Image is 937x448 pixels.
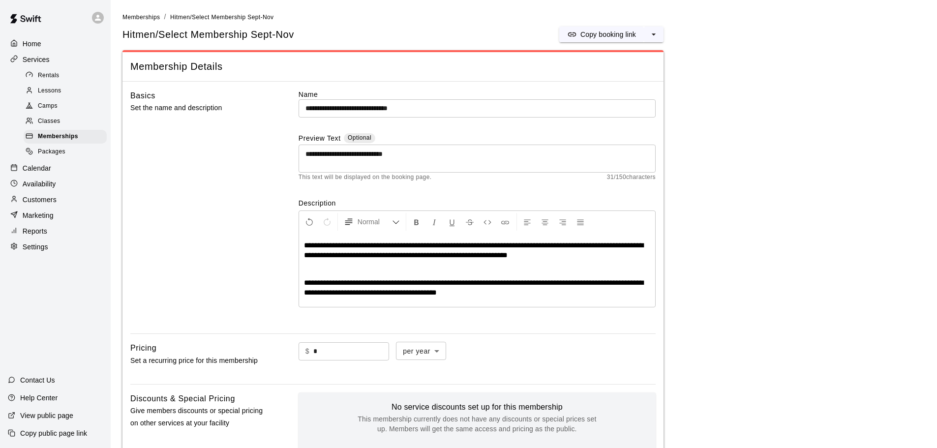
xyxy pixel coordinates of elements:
[170,14,274,21] span: Hitmen/Select Membership Sept-Nov
[20,393,58,403] p: Help Center
[24,68,111,83] a: Rentals
[24,99,107,113] div: Camps
[299,173,432,182] span: This text will be displayed on the booking page.
[38,86,61,96] span: Lessons
[130,90,155,102] h6: Basics
[122,14,160,21] span: Memberships
[24,114,111,129] a: Classes
[644,27,664,42] button: select merge strategy
[354,414,600,434] p: This membership currently does not have any discounts or special prices set up. Members will get ...
[38,117,60,126] span: Classes
[348,134,371,141] span: Optional
[24,99,111,114] a: Camps
[537,213,553,231] button: Center Align
[319,213,335,231] button: Redo
[580,30,636,39] p: Copy booking link
[38,71,60,81] span: Rentals
[8,239,103,254] a: Settings
[23,179,56,189] p: Availability
[572,213,589,231] button: Justify Align
[23,195,57,205] p: Customers
[122,13,160,21] a: Memberships
[23,39,41,49] p: Home
[426,213,443,231] button: Format Italics
[130,405,267,429] p: Give members discounts or special pricing on other services at your facility
[24,69,107,83] div: Rentals
[23,163,51,173] p: Calendar
[559,27,664,42] div: split button
[130,60,656,73] span: Membership Details
[130,355,267,367] p: Set a recurring price for this membership
[497,213,514,231] button: Insert Link
[24,145,111,160] a: Packages
[8,52,103,67] a: Services
[8,208,103,223] a: Marketing
[20,428,87,438] p: Copy public page link
[340,213,404,231] button: Formatting Options
[8,36,103,51] a: Home
[607,173,656,182] span: 31 / 150 characters
[23,242,48,252] p: Settings
[122,12,925,23] nav: breadcrumb
[305,346,309,357] p: $
[444,213,460,231] button: Format Underline
[23,226,47,236] p: Reports
[24,129,111,145] a: Memberships
[519,213,536,231] button: Left Align
[38,147,65,157] span: Packages
[164,12,166,22] li: /
[8,192,103,207] a: Customers
[8,224,103,239] a: Reports
[23,55,50,64] p: Services
[559,27,644,42] button: Copy booking link
[479,213,496,231] button: Insert Code
[354,400,600,414] h6: No service discounts set up for this membership
[461,213,478,231] button: Format Strikethrough
[130,342,156,355] h6: Pricing
[24,130,107,144] div: Memberships
[24,145,107,159] div: Packages
[301,213,318,231] button: Undo
[396,342,446,360] div: per year
[38,101,58,111] span: Camps
[554,213,571,231] button: Right Align
[23,210,54,220] p: Marketing
[299,133,341,145] label: Preview Text
[408,213,425,231] button: Format Bold
[38,132,78,142] span: Memberships
[24,83,111,98] a: Lessons
[20,411,73,420] p: View public page
[8,177,103,191] a: Availability
[130,102,267,114] p: Set the name and description
[299,198,656,208] label: Description
[358,217,392,227] span: Normal
[130,392,235,405] h6: Discounts & Special Pricing
[20,375,55,385] p: Contact Us
[299,90,656,99] label: Name
[24,84,107,98] div: Lessons
[8,161,103,176] a: Calendar
[122,28,294,41] span: Hitmen/Select Membership Sept-Nov
[24,115,107,128] div: Classes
